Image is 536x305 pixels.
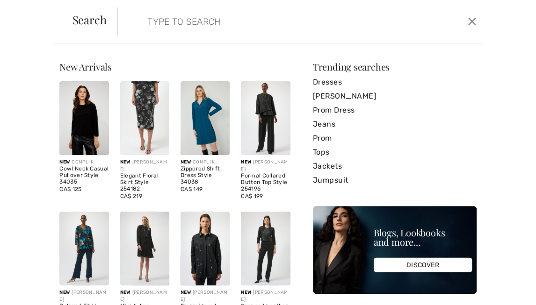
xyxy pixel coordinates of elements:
a: Jackets [313,159,477,173]
div: [PERSON_NAME] [241,159,290,173]
span: Chat [22,7,41,15]
img: Cropped Leather Jacket Style 254928. Black [241,212,290,285]
a: Prom Dress [313,103,477,117]
span: CA$ 199 [241,193,263,199]
span: New [241,290,251,295]
div: Cowl Neck Casual Pullover Style 34035 [59,166,109,185]
div: [PERSON_NAME] [120,289,169,303]
span: New Arrivals [59,60,111,73]
span: Search [72,14,107,25]
a: Tops [313,145,477,159]
div: Formal Collared Button Top Style 254196 [241,173,290,192]
span: New [59,159,70,165]
input: TYPE TO SEARCH [140,7,384,35]
div: [PERSON_NAME] [181,289,230,303]
a: Dresses [313,75,477,89]
div: COMPLI K [59,159,109,166]
img: Relaxed Fit V-Neck Top Style 254204. Black/Multi [59,212,109,285]
div: [PERSON_NAME] [241,289,290,303]
img: Mini A-line Pleated Dress Style 254902. Black [120,212,169,285]
span: New [120,159,130,165]
div: Zippered Shift Dress Style 34038 [181,166,230,185]
span: New [59,290,70,295]
button: Close [465,14,478,29]
span: New [241,159,251,165]
span: CA$ 219 [120,193,142,199]
span: New [181,290,191,295]
div: [PERSON_NAME] [120,159,169,173]
span: New [120,290,130,295]
a: Jeans [313,117,477,131]
img: Embroidered Casual Shirt Style 254924. Black [181,212,230,285]
div: DISCOVER [374,258,472,272]
img: Cowl Neck Casual Pullover Style 34035. Black [59,81,109,155]
a: Prom [313,131,477,145]
img: Blogs, Lookbooks and more... [313,206,477,294]
div: COMPLI K [181,159,230,166]
div: Blogs, Lookbooks and more... [374,228,472,247]
a: Jumpsuit [313,173,477,187]
img: Formal Collared Button Top Style 254196. Black [241,81,290,155]
div: Trending searches [313,62,477,71]
div: [PERSON_NAME] [59,289,109,303]
a: [PERSON_NAME] [313,89,477,103]
img: Zippered Shift Dress Style 34038. Black [181,81,230,155]
img: Elegant Floral Skirt Style 254182. Black/Multi [120,81,169,155]
div: Elegant Floral Skirt Style 254182 [120,173,169,192]
span: CA$ 149 [181,186,203,192]
span: New [181,159,191,165]
span: CA$ 125 [59,186,81,192]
